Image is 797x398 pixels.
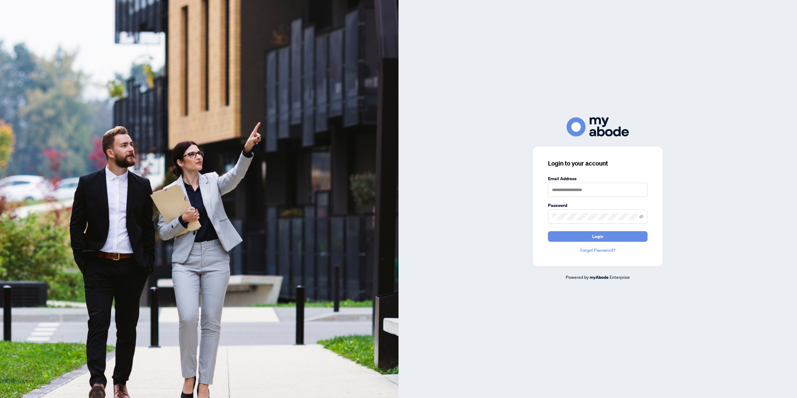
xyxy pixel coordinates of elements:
[610,274,630,280] span: Enterprise
[592,232,603,241] span: Login
[639,214,644,219] span: eye-invisible
[548,202,648,209] label: Password
[590,274,609,281] a: myAbode
[566,274,589,280] span: Powered by
[548,175,648,182] label: Email Address
[548,159,648,168] h3: Login to your account
[548,247,648,254] a: Forgot Password?
[567,117,629,136] img: ma-logo
[548,231,648,242] button: Login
